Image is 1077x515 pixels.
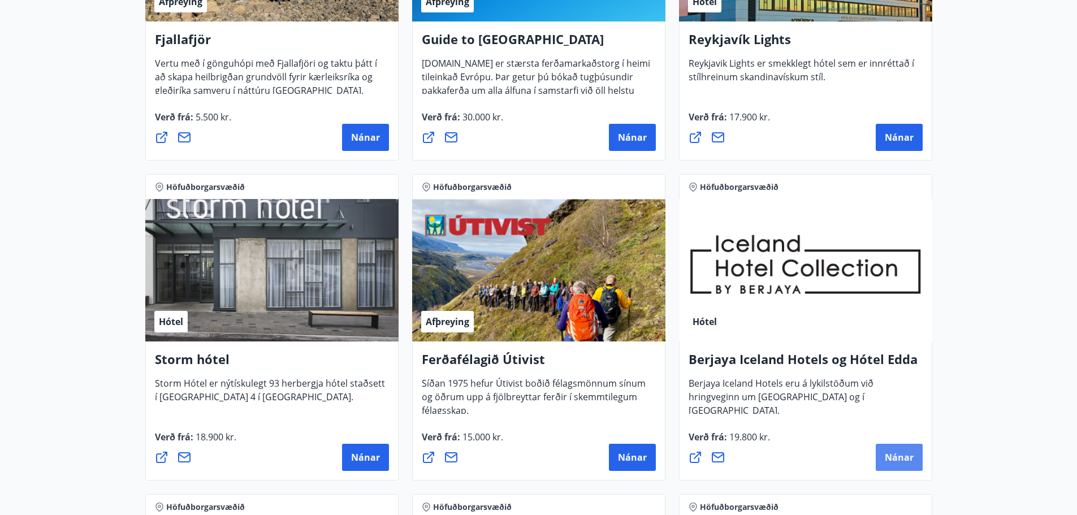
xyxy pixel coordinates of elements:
[155,377,385,412] span: Storm Hótel er nýtískulegt 93 herbergja hótel staðsett í [GEOGRAPHIC_DATA] 4 í [GEOGRAPHIC_DATA].
[422,31,656,57] h4: Guide to [GEOGRAPHIC_DATA]
[876,444,923,471] button: Nánar
[700,181,778,193] span: Höfuðborgarsvæðið
[460,111,503,123] span: 30.000 kr.
[155,431,236,452] span: Verð frá :
[885,451,914,464] span: Nánar
[351,451,380,464] span: Nánar
[422,57,650,133] span: [DOMAIN_NAME] er stærsta ferðamarkaðstorg í heimi tileinkað Evrópu. Þar getur þú bókað tugþúsundi...
[727,431,770,443] span: 19.800 kr.
[689,431,770,452] span: Verð frá :
[689,57,914,92] span: Reykjavik Lights er smekklegt hótel sem er innréttað í stílhreinum skandinavískum stíl.
[166,181,245,193] span: Höfuðborgarsvæðið
[727,111,770,123] span: 17.900 kr.
[342,124,389,151] button: Nánar
[693,315,717,328] span: Hótel
[618,131,647,144] span: Nánar
[460,431,503,443] span: 15.000 kr.
[193,111,231,123] span: 5.500 kr.
[876,124,923,151] button: Nánar
[609,124,656,151] button: Nánar
[433,181,512,193] span: Höfuðborgarsvæðið
[422,431,503,452] span: Verð frá :
[155,57,377,106] span: Vertu með í gönguhópi með Fjallafjöri og taktu þátt í að skapa heilbrigðan grundvöll fyrir kærlei...
[689,377,873,426] span: Berjaya Iceland Hotels eru á lykilstöðum við hringveginn um [GEOGRAPHIC_DATA] og í [GEOGRAPHIC_DA...
[155,350,389,376] h4: Storm hótel
[342,444,389,471] button: Nánar
[618,451,647,464] span: Nánar
[689,111,770,132] span: Verð frá :
[689,350,923,376] h4: Berjaya Iceland Hotels og Hótel Edda
[422,377,646,426] span: Síðan 1975 hefur Útivist boðið félagsmönnum sínum og öðrum upp á fjölbreyttar ferðir í skemmtileg...
[609,444,656,471] button: Nánar
[166,501,245,513] span: Höfuðborgarsvæðið
[422,350,656,376] h4: Ferðafélagið Útivist
[885,131,914,144] span: Nánar
[193,431,236,443] span: 18.900 kr.
[155,111,231,132] span: Verð frá :
[159,315,183,328] span: Hótel
[700,501,778,513] span: Höfuðborgarsvæðið
[433,501,512,513] span: Höfuðborgarsvæðið
[689,31,923,57] h4: Reykjavík Lights
[351,131,380,144] span: Nánar
[422,111,503,132] span: Verð frá :
[426,315,469,328] span: Afþreying
[155,31,389,57] h4: Fjallafjör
